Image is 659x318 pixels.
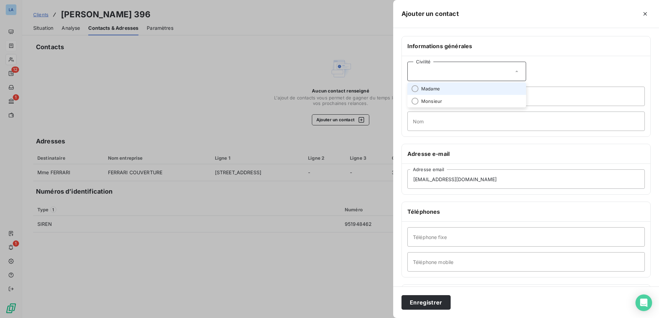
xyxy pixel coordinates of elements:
[407,207,645,216] h6: Téléphones
[401,9,459,19] h5: Ajouter un contact
[407,227,645,247] input: placeholder
[407,112,645,131] input: placeholder
[407,169,645,189] input: placeholder
[421,98,442,105] span: Monsieur
[421,86,440,92] span: Madame
[407,150,645,158] h6: Adresse e-mail
[401,295,451,310] button: Enregistrer
[407,87,645,106] input: placeholder
[407,252,645,272] input: placeholder
[407,42,645,50] h6: Informations générales
[635,294,652,311] div: Open Intercom Messenger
